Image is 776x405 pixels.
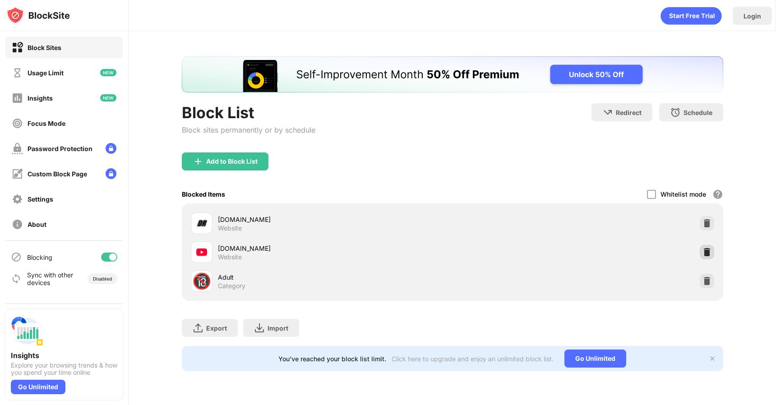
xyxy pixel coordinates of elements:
div: Login [744,12,761,20]
div: [DOMAIN_NAME] [218,244,453,253]
img: customize-block-page-off.svg [12,168,23,179]
div: Go Unlimited [11,380,65,394]
img: lock-menu.svg [106,168,116,179]
img: sync-icon.svg [11,273,22,284]
img: insights-off.svg [12,92,23,104]
div: Block sites permanently or by schedule [182,125,315,134]
div: Category [218,282,245,290]
div: Adult [218,272,453,282]
div: Usage Limit [28,69,64,77]
div: [DOMAIN_NAME] [218,215,453,224]
div: Schedule [684,109,712,116]
img: favicons [196,247,207,258]
div: Go Unlimited [564,350,626,368]
div: Sync with other devices [27,271,74,286]
img: blocking-icon.svg [11,252,22,262]
div: Insights [11,351,117,360]
div: Disabled [93,276,112,281]
img: push-insights.svg [11,315,43,347]
div: Click here to upgrade and enjoy an unlimited block list. [392,355,554,363]
div: Block Sites [28,44,61,51]
div: Focus Mode [28,120,65,127]
div: Settings [28,195,53,203]
img: focus-off.svg [12,118,23,129]
img: logo-blocksite.svg [6,6,70,24]
img: new-icon.svg [100,94,116,101]
div: Insights [28,94,53,102]
div: Import [268,324,288,332]
img: settings-off.svg [12,193,23,205]
div: Add to Block List [206,158,258,165]
div: Redirect [616,109,642,116]
img: about-off.svg [12,219,23,230]
div: Blocking [27,253,52,261]
div: Whitelist mode [661,190,706,198]
div: Website [218,224,242,232]
img: lock-menu.svg [106,143,116,154]
div: animation [661,7,722,25]
div: You’ve reached your block list limit. [278,355,386,363]
div: Block List [182,103,315,122]
div: Password Protection [28,145,92,152]
div: 🔞 [192,272,211,290]
img: time-usage-off.svg [12,67,23,78]
img: password-protection-off.svg [12,143,23,154]
iframe: Banner [182,56,723,92]
div: Export [206,324,227,332]
img: block-on.svg [12,42,23,53]
div: Blocked Items [182,190,225,198]
img: x-button.svg [709,355,716,362]
div: Custom Block Page [28,170,87,178]
img: new-icon.svg [100,69,116,76]
div: Explore your browsing trends & how you spend your time online [11,362,117,376]
div: About [28,221,46,228]
img: favicons [196,218,207,229]
div: Website [218,253,242,261]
